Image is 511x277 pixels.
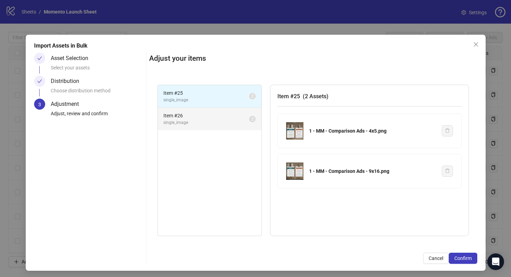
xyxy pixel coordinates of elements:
[277,92,462,101] h3: Item # 25
[249,116,256,123] sup: 2
[149,53,477,64] h2: Adjust your items
[309,167,436,175] div: 1 - MM - Comparison Ads - 9x16.png
[286,122,303,140] img: 1 - MM - Comparison Ads - 4x5.png
[473,42,479,47] span: close
[51,110,144,121] div: Adjust, review and confirm
[51,76,85,87] div: Distribution
[470,39,481,50] button: Close
[251,117,254,121] span: 2
[38,102,41,107] span: 3
[429,255,443,261] span: Cancel
[51,64,144,76] div: Select your assets
[51,87,144,99] div: Choose distribution method
[487,253,504,270] div: Open Intercom Messenger
[454,255,472,261] span: Confirm
[423,253,449,264] button: Cancel
[249,93,256,100] sup: 2
[163,97,249,103] span: single_image
[442,166,453,177] button: Delete
[163,89,249,97] span: Item # 25
[303,93,328,100] span: ( 2 Assets )
[442,125,453,136] button: Delete
[163,112,249,119] span: Item # 26
[34,42,477,50] div: Import Assets in Bulk
[37,56,42,61] span: check
[37,79,42,84] span: check
[286,162,303,180] img: 1 - MM - Comparison Ads - 9x16.png
[449,253,477,264] button: Confirm
[309,127,436,135] div: 1 - MM - Comparison Ads - 4x5.png
[51,53,94,64] div: Asset Selection
[51,99,84,110] div: Adjustment
[251,94,254,99] span: 2
[163,119,249,126] span: single_image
